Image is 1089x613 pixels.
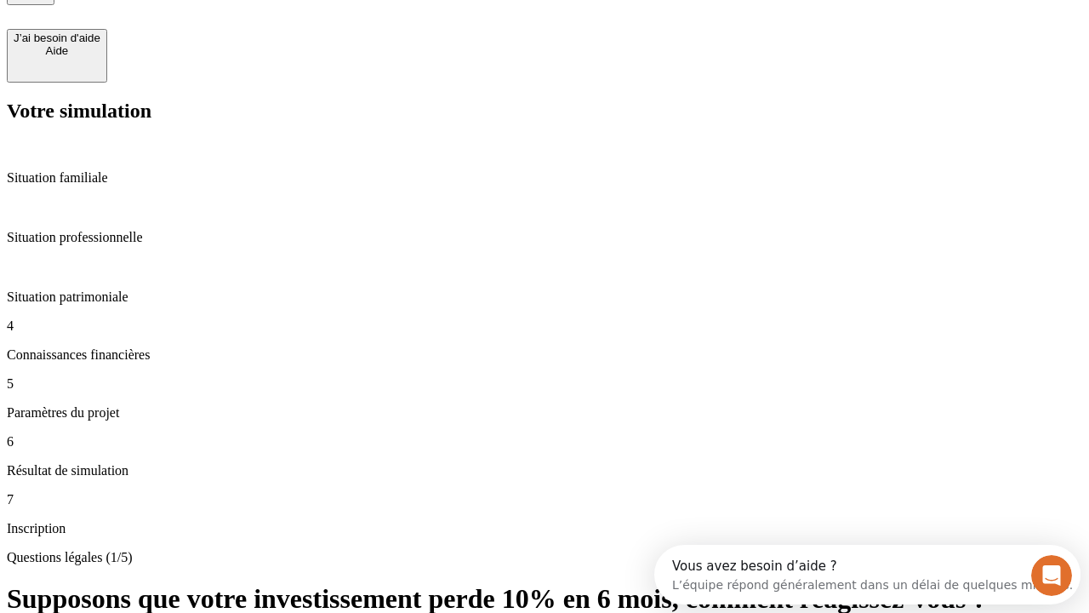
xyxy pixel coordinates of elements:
div: J’ai besoin d'aide [14,32,100,44]
p: Questions légales (1/5) [7,550,1082,565]
p: Résultat de simulation [7,463,1082,478]
p: 6 [7,434,1082,450]
p: Situation professionnelle [7,230,1082,245]
div: Ouvrir le Messenger Intercom [7,7,469,54]
p: Inscription [7,521,1082,536]
div: Aide [14,44,100,57]
h2: Votre simulation [7,100,1082,123]
div: L’équipe répond généralement dans un délai de quelques minutes. [18,28,419,46]
p: Connaissances financières [7,347,1082,363]
p: Situation patrimoniale [7,289,1082,305]
iframe: Intercom live chat [1031,555,1072,596]
p: Situation familiale [7,170,1082,186]
iframe: Intercom live chat discovery launcher [654,545,1080,604]
p: 5 [7,376,1082,392]
p: Paramètres du projet [7,405,1082,421]
div: Vous avez besoin d’aide ? [18,14,419,28]
p: 7 [7,492,1082,507]
p: 4 [7,318,1082,334]
button: J’ai besoin d'aideAide [7,29,107,83]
